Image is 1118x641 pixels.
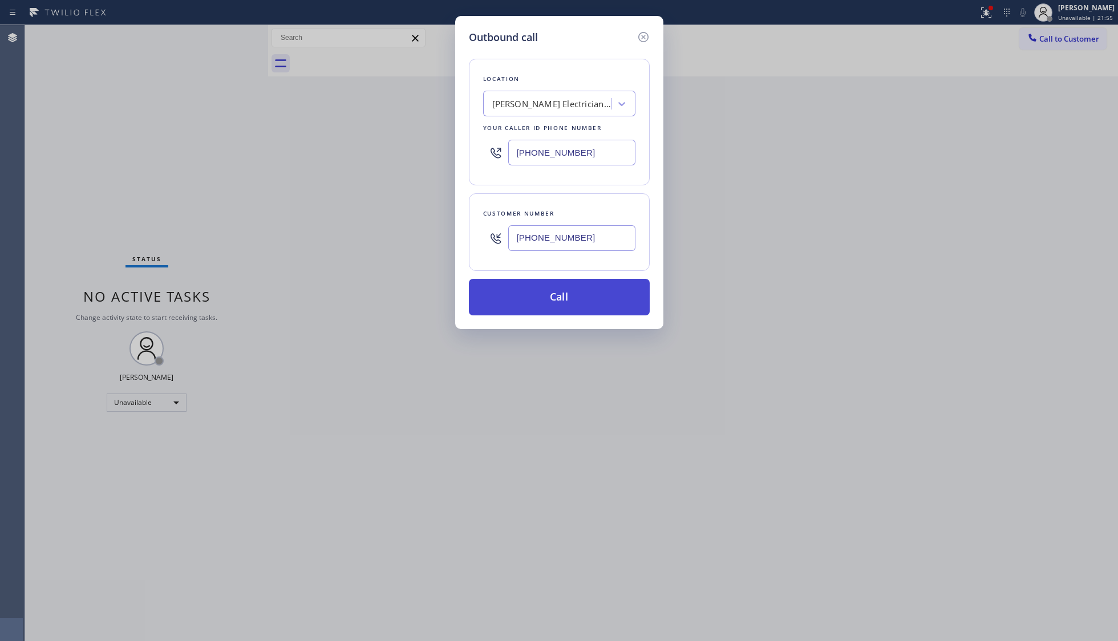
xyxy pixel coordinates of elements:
[469,279,650,315] button: Call
[483,73,635,85] div: Location
[483,208,635,220] div: Customer number
[508,225,635,251] input: (123) 456-7890
[508,140,635,165] input: (123) 456-7890
[492,98,612,111] div: [PERSON_NAME] Electrician Team
[483,122,635,134] div: Your caller id phone number
[469,30,538,45] h5: Outbound call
